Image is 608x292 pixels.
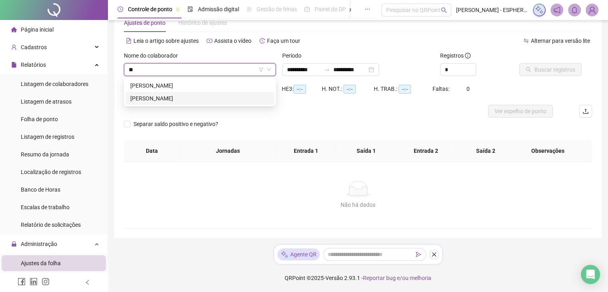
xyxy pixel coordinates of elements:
button: Buscar registros [519,63,582,76]
span: ellipsis [365,6,370,12]
span: --:-- [343,85,356,94]
span: Listagem de registros [21,134,74,140]
span: instagram [42,278,50,286]
th: Entrada 2 [396,140,456,162]
span: lock [11,241,17,247]
span: facebook [18,278,26,286]
span: Histórico de ajustes [178,20,227,26]
label: Nome do colaborador [124,51,183,60]
span: youtube [207,38,212,44]
img: sparkle-icon.fc2bf0ac1784a2077858766a79e2daf3.svg [281,250,289,259]
th: Entrada 1 [276,140,336,162]
th: Jornadas [180,140,276,162]
span: file-done [187,6,193,12]
div: H. TRAB.: [374,84,432,94]
div: Agente QR [277,248,320,260]
button: Ver espelho de ponto [488,105,553,118]
span: Gestão de férias [257,6,297,12]
span: Relatórios [21,62,46,68]
span: Listagem de colaboradores [21,81,88,87]
span: Listagem de atrasos [21,98,72,105]
div: [PERSON_NAME] [130,94,269,103]
span: Reportar bug e/ou melhoria [363,275,431,281]
span: Banco de Horas [21,186,60,193]
span: file [11,62,17,68]
div: H. NOT.: [322,84,374,94]
span: Escalas de trabalho [21,204,70,210]
th: Saída 1 [336,140,396,162]
span: swap [523,38,529,44]
span: filter [259,67,263,72]
div: ERICA RAYSSA LIMA PATRÍCIO [126,79,274,92]
span: Ajustes de ponto [124,20,165,26]
span: Relatório de solicitações [21,222,81,228]
span: swap-right [324,66,330,73]
img: 84819 [586,4,598,16]
span: Admissão digital [198,6,239,12]
span: Assista o vídeo [214,38,251,44]
span: --:-- [293,85,306,94]
span: left [85,280,90,285]
span: info-circle [465,53,470,58]
div: HE 3: [282,84,322,94]
span: Observações [516,146,580,155]
span: Faça um tour [267,38,300,44]
span: Cadastros [21,44,47,50]
th: Observações [510,140,586,162]
div: PAMELA DANTAS ARAGÃO [126,92,274,105]
span: down [267,67,271,72]
span: search [441,7,447,13]
th: Data [124,140,180,162]
span: 0 [466,86,470,92]
span: Registros [440,51,470,60]
span: to [324,66,330,73]
span: upload [582,108,589,114]
span: Localização de registros [21,169,81,175]
span: Página inicial [21,26,54,33]
img: sparkle-icon.fc2bf0ac1784a2077858766a79e2daf3.svg [535,6,544,14]
span: home [11,27,17,32]
span: Controle de ponto [128,6,172,12]
div: Não há dados [134,200,582,209]
span: [PERSON_NAME] - ESPHERA SOLUÇÕES AMBIENTAIS [456,6,528,14]
footer: QRPoint © 2025 - 2.93.1 - [108,264,608,292]
span: Painel do DP [315,6,346,12]
span: linkedin [30,278,38,286]
span: user-add [11,44,17,50]
span: Administração [21,241,57,247]
th: Saída 2 [456,140,516,162]
span: Folha de ponto [21,116,58,122]
span: clock-circle [118,6,123,12]
span: Ajustes da folha [21,260,61,266]
span: Faltas: [433,86,451,92]
span: bell [571,6,578,14]
span: --:-- [399,85,411,94]
span: dashboard [304,6,310,12]
span: notification [553,6,560,14]
div: Open Intercom Messenger [581,265,600,284]
span: Leia o artigo sobre ajustes [134,38,199,44]
div: [PERSON_NAME] [130,81,269,90]
span: pushpin [349,7,354,12]
span: send [416,252,421,257]
span: pushpin [175,7,180,12]
span: Versão [325,275,343,281]
span: close [431,252,437,257]
span: Alternar para versão lite [531,38,590,44]
span: Resumo da jornada [21,151,69,158]
span: file-text [126,38,132,44]
span: Separar saldo positivo e negativo? [130,120,221,128]
span: history [259,38,265,44]
label: Período [282,51,307,60]
span: sun [246,6,252,12]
